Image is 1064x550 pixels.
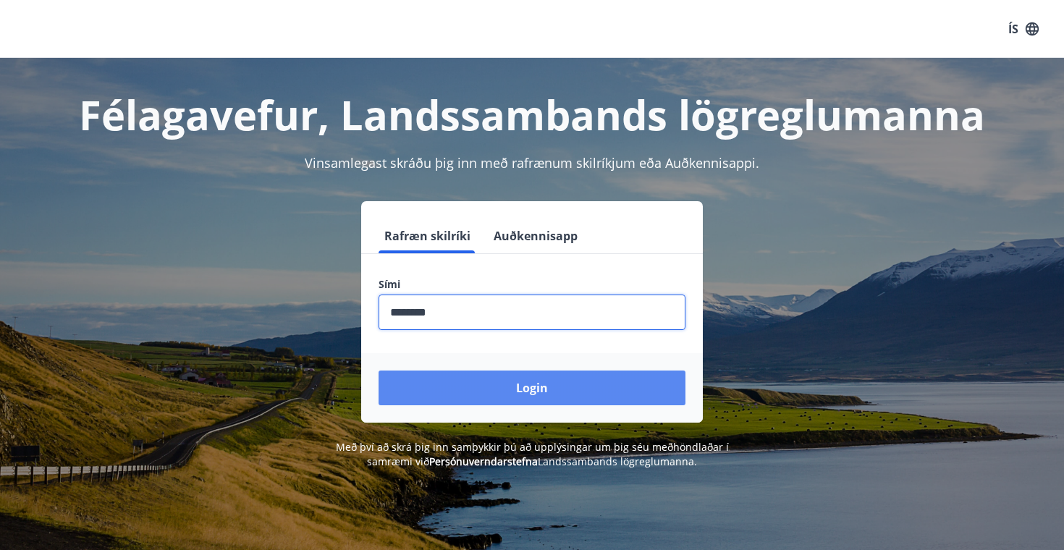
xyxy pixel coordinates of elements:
[379,277,685,292] label: Sími
[429,454,538,468] a: Persónuverndarstefna
[28,87,1036,142] h1: Félagavefur, Landssambands lögreglumanna
[488,219,583,253] button: Auðkennisapp
[336,440,729,468] span: Með því að skrá þig inn samþykkir þú að upplýsingar um þig séu meðhöndlaðar í samræmi við Landssa...
[379,219,476,253] button: Rafræn skilríki
[1000,16,1047,42] button: ÍS
[379,371,685,405] button: Login
[305,154,759,172] span: Vinsamlegast skráðu þig inn með rafrænum skilríkjum eða Auðkennisappi.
